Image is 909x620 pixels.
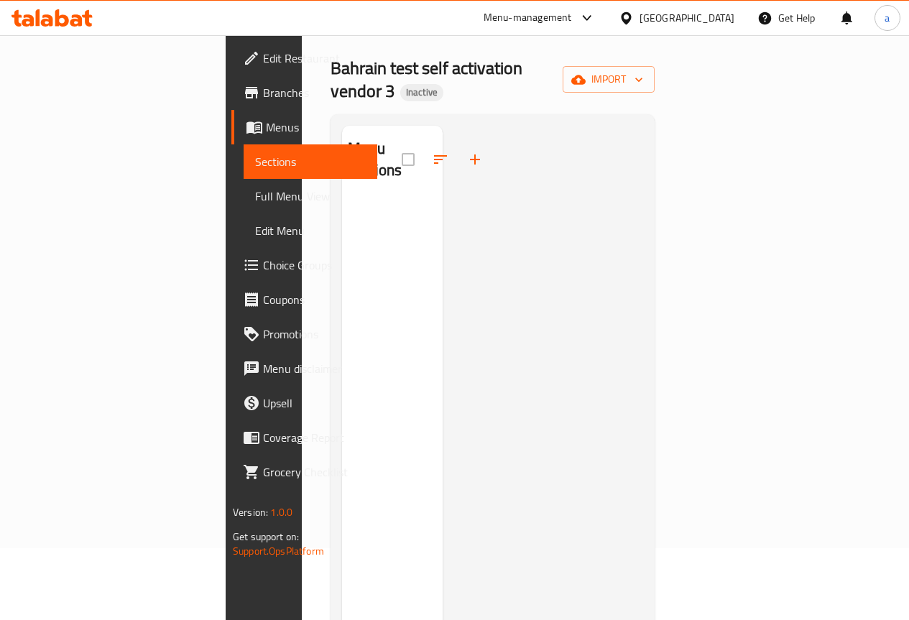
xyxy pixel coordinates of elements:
[263,394,366,412] span: Upsell
[331,52,522,107] span: Bahrain test self activation vendor 3
[231,386,377,420] a: Upsell
[231,75,377,110] a: Branches
[231,317,377,351] a: Promotions
[885,10,890,26] span: a
[423,142,458,177] span: Sort sections
[255,153,366,170] span: Sections
[263,360,366,377] span: Menu disclaimer
[233,542,324,560] a: Support.OpsPlatform
[233,527,299,546] span: Get support on:
[244,144,377,179] a: Sections
[458,142,492,177] button: Add section
[255,222,366,239] span: Edit Menu
[263,325,366,343] span: Promotions
[563,66,655,93] button: import
[342,194,443,205] nav: Menu sections
[263,84,366,101] span: Branches
[263,256,366,274] span: Choice Groups
[255,188,366,205] span: Full Menu View
[263,429,366,446] span: Coverage Report
[263,463,366,481] span: Grocery Checklist
[263,50,366,67] span: Edit Restaurant
[266,119,366,136] span: Menus
[231,455,377,489] a: Grocery Checklist
[231,110,377,144] a: Menus
[400,84,443,101] div: Inactive
[231,248,377,282] a: Choice Groups
[263,291,366,308] span: Coupons
[400,86,443,98] span: Inactive
[574,70,643,88] span: import
[231,41,377,75] a: Edit Restaurant
[231,282,377,317] a: Coupons
[233,503,268,522] span: Version:
[484,9,572,27] div: Menu-management
[231,420,377,455] a: Coverage Report
[244,213,377,248] a: Edit Menu
[270,503,292,522] span: 1.0.0
[640,10,734,26] div: [GEOGRAPHIC_DATA]
[244,179,377,213] a: Full Menu View
[231,351,377,386] a: Menu disclaimer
